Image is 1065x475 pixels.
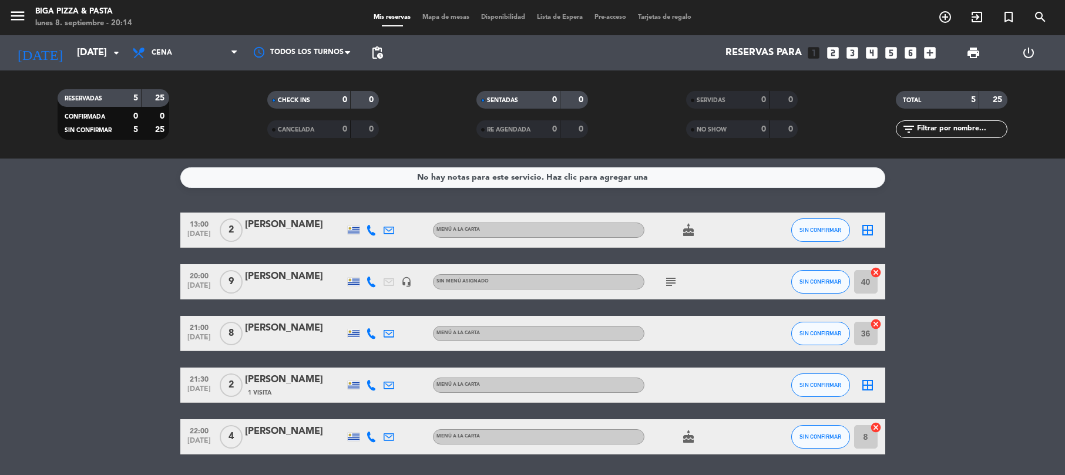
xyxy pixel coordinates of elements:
i: cake [681,430,696,444]
button: SIN CONFIRMAR [791,322,850,345]
i: border_all [861,378,875,392]
div: Biga Pizza & Pasta [35,6,132,18]
span: NO SHOW [697,127,727,133]
span: SIN CONFIRMAR [799,330,841,336]
span: SENTADAS [487,97,518,103]
span: RE AGENDADA [487,127,530,133]
span: 21:00 [184,320,214,333]
span: 22:00 [184,423,214,437]
span: TOTAL [903,97,921,103]
input: Filtrar por nombre... [916,123,1007,136]
i: headset_mic [401,277,412,287]
span: SERVIDAS [697,97,725,103]
i: subject [664,275,678,289]
span: SIN CONFIRMAR [799,382,841,388]
span: print [966,46,980,60]
span: Reservas para [725,48,802,59]
i: menu [9,7,26,25]
span: 20:00 [184,268,214,282]
span: Pre-acceso [589,14,632,21]
i: cake [681,223,696,237]
strong: 0 [788,125,795,133]
span: Lista de Espera [531,14,589,21]
strong: 0 [342,96,347,104]
span: CANCELADA [278,127,314,133]
strong: 0 [342,125,347,133]
span: 21:30 [184,372,214,385]
strong: 25 [155,126,167,134]
span: SIN CONFIRMAR [799,227,841,233]
strong: 0 [160,112,167,120]
div: [PERSON_NAME] [245,424,345,439]
span: 8 [220,322,243,345]
button: SIN CONFIRMAR [791,218,850,242]
i: turned_in_not [1002,10,1016,24]
div: LOG OUT [1001,35,1056,70]
i: search [1033,10,1047,24]
i: [DATE] [9,40,71,66]
strong: 0 [761,125,766,133]
div: [PERSON_NAME] [245,372,345,388]
span: Mapa de mesas [416,14,475,21]
i: looks_two [825,45,841,60]
strong: 0 [788,96,795,104]
span: SIN CONFIRMAR [799,278,841,285]
span: MENÚ A LA CARTA [436,382,480,387]
strong: 0 [552,125,557,133]
strong: 25 [993,96,1004,104]
span: 2 [220,218,243,242]
i: looks_one [806,45,821,60]
span: CONFIRMADA [65,114,105,120]
strong: 0 [552,96,557,104]
span: 13:00 [184,217,214,230]
i: cancel [870,318,882,330]
span: [DATE] [184,282,214,295]
span: [DATE] [184,437,214,450]
span: RESERVADAS [65,96,102,102]
i: add_circle_outline [938,10,952,24]
span: CHECK INS [278,97,310,103]
button: menu [9,7,26,29]
span: [DATE] [184,230,214,244]
span: 1 Visita [248,388,271,397]
i: power_settings_new [1022,46,1036,60]
span: SIN CONFIRMAR [799,433,841,440]
strong: 0 [579,96,586,104]
button: SIN CONFIRMAR [791,270,850,294]
strong: 0 [579,125,586,133]
button: SIN CONFIRMAR [791,425,850,449]
span: 2 [220,373,243,397]
strong: 0 [133,112,138,120]
div: lunes 8. septiembre - 20:14 [35,18,132,29]
i: arrow_drop_down [109,46,123,60]
span: Disponibilidad [475,14,531,21]
i: add_box [922,45,938,60]
div: [PERSON_NAME] [245,269,345,284]
strong: 5 [971,96,976,104]
strong: 0 [761,96,766,104]
strong: 0 [369,125,376,133]
span: pending_actions [370,46,384,60]
span: MENÚ A LA CARTA [436,434,480,439]
i: looks_6 [903,45,918,60]
i: filter_list [902,122,916,136]
i: looks_4 [864,45,879,60]
span: [DATE] [184,333,214,347]
span: Tarjetas de regalo [632,14,697,21]
i: looks_5 [883,45,899,60]
strong: 5 [133,126,138,134]
strong: 0 [369,96,376,104]
span: [DATE] [184,385,214,399]
div: [PERSON_NAME] [245,217,345,233]
strong: 5 [133,94,138,102]
i: cancel [870,422,882,433]
i: cancel [870,267,882,278]
i: exit_to_app [970,10,984,24]
div: No hay notas para este servicio. Haz clic para agregar una [417,171,648,184]
span: Mis reservas [368,14,416,21]
span: 9 [220,270,243,294]
span: MENÚ A LA CARTA [436,227,480,232]
span: Cena [152,49,172,57]
button: SIN CONFIRMAR [791,373,850,397]
span: Sin menú asignado [436,279,489,284]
